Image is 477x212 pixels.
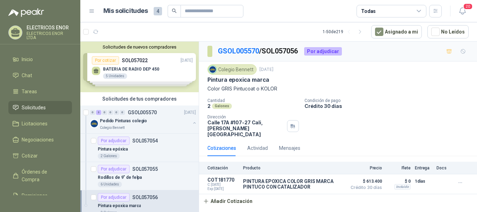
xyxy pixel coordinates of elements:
button: No Leídos [427,25,469,38]
p: Docs [436,166,450,170]
a: Por adjudicarSOL057055Rodillos de 9" de felpa6 Unidades [80,162,199,190]
div: 0 [90,110,95,115]
p: Color GRIS Pintucoat o KOLOR [207,85,469,93]
p: COT181770 [207,177,239,183]
p: Pintura epóxica [98,146,128,153]
span: 20 [463,3,473,10]
span: Crédito 30 días [347,185,382,190]
p: Calle 17A #107-27 Cali , [PERSON_NAME][GEOGRAPHIC_DATA] [207,119,284,137]
a: 0 3 0 0 0 0 GSOL005570[DATE] Company LogoPedido Pinturas colegioColegio Bennett [90,108,197,131]
p: Precio [347,166,382,170]
div: Por adjudicar [304,47,342,56]
p: Dirección [207,115,284,119]
p: 1 días [415,177,432,185]
div: Solicitudes de tus compradores [80,92,199,105]
span: search [172,8,177,13]
div: Incluido [394,184,411,190]
div: 2 Galones [98,153,120,159]
span: Solicitudes [22,104,46,111]
span: Remisiones [22,192,47,199]
div: 0 [102,110,107,115]
p: Pintura epoxica marca [207,76,269,83]
p: $ 0 [386,177,411,185]
img: Company Logo [209,66,217,73]
a: Por adjudicarSOL057054Pintura epóxica2 Galones [80,134,199,162]
p: Rodillos de 9" de felpa [98,174,142,181]
a: Chat [8,69,72,82]
a: Remisiones [8,189,72,202]
div: 0 [114,110,119,115]
div: Colegio Bennett [207,64,257,75]
p: [DATE] [184,109,196,116]
p: Producto [243,166,343,170]
div: Mensajes [279,144,300,152]
a: Cotizar [8,149,72,162]
a: Órdenes de Compra [8,165,72,186]
p: Colegio Bennett [100,125,125,131]
p: [DATE] [259,66,273,73]
span: Tareas [22,88,37,95]
span: Chat [22,72,32,79]
p: 2 [207,103,211,109]
a: Inicio [8,53,72,66]
div: Galones [212,103,232,109]
span: Inicio [22,56,33,63]
span: Licitaciones [22,120,47,127]
p: / SOL057056 [218,46,299,57]
span: Órdenes de Compra [22,168,65,183]
div: Por adjudicar [98,165,130,173]
p: Entrega [415,166,432,170]
div: Solicitudes de nuevos compradoresPor cotizarSOL057022[DATE] BATERIA DE RADIO DEP 4505 UnidadesPor... [80,42,199,92]
div: 6 Unidades [98,182,122,187]
p: SOL057055 [132,167,158,171]
a: Solicitudes [8,101,72,114]
p: SOL057056 [132,195,158,200]
a: Tareas [8,85,72,98]
p: Pintura epoxica marca [98,203,141,209]
button: 20 [456,5,469,17]
span: 4 [154,7,162,15]
div: Por adjudicar [98,193,130,202]
a: Licitaciones [8,117,72,130]
p: GSOL005570 [128,110,157,115]
div: 0 [120,110,125,115]
div: Por adjudicar [98,137,130,145]
p: PINTURA EPOXICA COLOR GRIS MARCA PINTUCO CON CATALIZADOR [243,178,343,190]
p: Flete [386,166,411,170]
div: 1 - 50 de 219 [323,26,366,37]
div: Actividad [247,144,268,152]
p: ELECTRICOS ENOR LTDA [27,31,72,40]
p: Cotización [207,166,239,170]
div: Todas [361,7,376,15]
img: Logo peakr [8,8,44,17]
span: $ 613.400 [347,177,382,185]
p: SOL057054 [132,138,158,143]
button: Solicitudes de nuevos compradores [83,44,196,50]
p: Pedido Pinturas colegio [100,118,147,124]
a: Negociaciones [8,133,72,146]
button: Asignado a mi [371,25,422,38]
span: Exp: [DATE] [207,187,239,191]
button: Añadir Cotización [199,194,256,208]
div: 0 [108,110,113,115]
div: Cotizaciones [207,144,236,152]
span: C: [DATE] [207,183,239,187]
p: Condición de pago [304,98,474,103]
p: Crédito 30 días [304,103,474,109]
img: Company Logo [90,119,98,128]
div: 3 [96,110,101,115]
p: Cantidad [207,98,299,103]
span: Cotizar [22,152,38,160]
span: Negociaciones [22,136,54,144]
p: ELECTRICOS ENOR [27,25,72,30]
h1: Mis solicitudes [103,6,148,16]
a: GSOL005570 [218,47,259,55]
